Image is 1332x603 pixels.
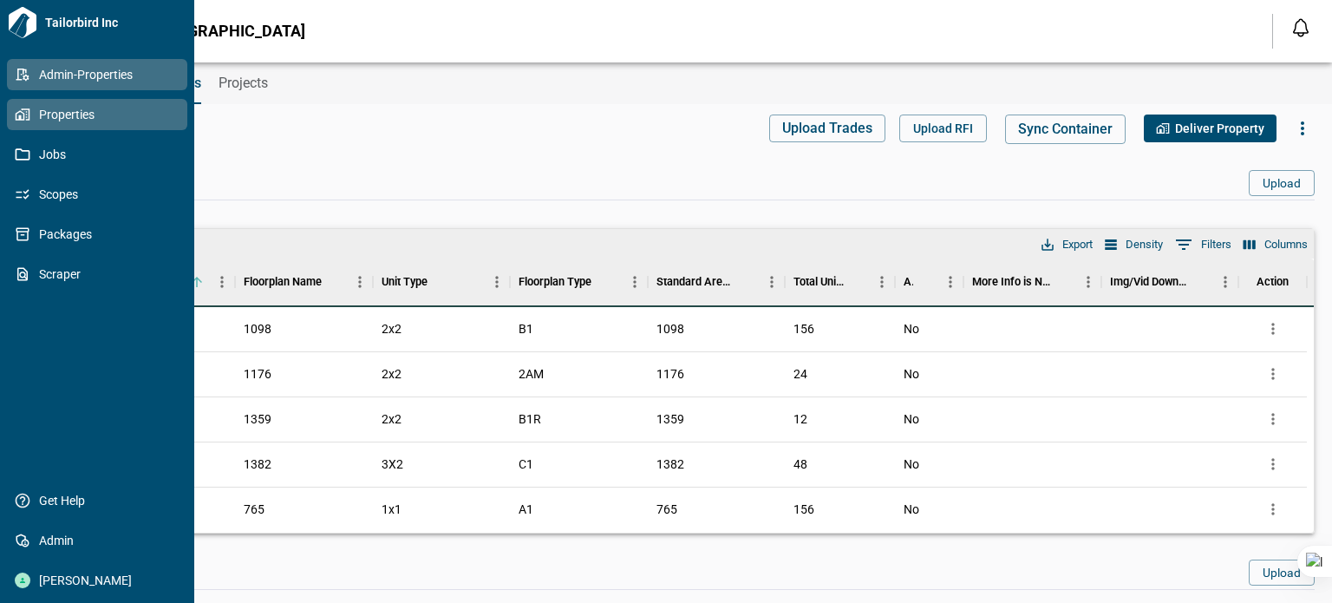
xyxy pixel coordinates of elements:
[1287,14,1315,42] button: Open notification feed
[7,99,187,130] a: Properties
[759,269,785,295] button: Menu
[1260,496,1286,522] button: more
[904,456,919,473] span: No
[382,365,402,383] span: 2x2
[1018,121,1113,138] span: Sync Container
[45,62,1332,104] div: base tabs
[1212,269,1238,295] button: Menu
[793,502,814,516] span: 156
[1249,560,1315,586] button: Upload
[322,270,346,294] button: Sort
[484,269,510,295] button: Menu
[1110,258,1188,306] div: Img/Vid Download
[30,532,171,549] span: Admin
[519,258,591,306] div: Floorplan Type
[913,120,973,137] span: Upload RFI
[913,270,937,294] button: Sort
[899,115,987,142] button: Upload RFI
[382,258,428,306] div: Unit Type
[30,186,171,203] span: Scopes
[519,365,544,383] span: 2AM
[510,258,647,306] div: Floorplan Type
[845,270,869,294] button: Sort
[1249,170,1315,196] button: Upload
[235,258,372,306] div: Floorplan Name
[519,320,533,338] span: B1
[785,258,895,306] div: Total Units (396)
[793,258,845,306] div: Total Units (396)
[30,265,171,283] span: Scraper
[1260,316,1286,342] button: more
[30,106,171,123] span: Properties
[244,410,271,428] span: 1359
[656,258,735,306] div: Standard Area (SQFT)
[382,501,402,518] span: 1x1
[428,270,452,294] button: Sort
[38,14,187,31] span: Tailorbird Inc
[7,259,187,290] a: Scraper
[244,501,264,518] span: 765
[656,501,677,518] span: 765
[1239,233,1312,256] button: Select columns
[1238,258,1307,306] div: Action
[1005,115,1126,144] button: Sync Container
[1051,270,1075,294] button: Sort
[904,501,919,518] span: No
[656,365,684,383] span: 1176
[1260,451,1286,477] button: more
[219,75,268,92] span: Projects
[1144,115,1276,142] button: Deliver Property
[30,66,171,83] span: Admin-Properties
[904,410,919,428] span: No
[591,270,616,294] button: Sort
[1260,406,1286,432] button: more
[793,322,814,336] span: 156
[30,572,171,589] span: [PERSON_NAME]
[782,120,872,137] span: Upload Trades
[656,410,684,428] span: 1359
[30,146,171,163] span: Jobs
[1188,270,1212,294] button: Sort
[869,269,895,295] button: Menu
[1171,231,1236,259] button: Show filters
[1260,361,1286,387] button: more
[656,320,684,338] span: 1098
[735,270,759,294] button: Sort
[382,320,402,338] span: 2x2
[895,258,963,306] div: Autodesk URL Added
[963,258,1100,306] div: More Info is Needed
[1175,120,1264,137] span: Deliver Property
[185,270,209,294] button: Sort
[1101,258,1238,306] div: Img/Vid Download
[30,226,171,243] span: Packages
[244,320,271,338] span: 1098
[7,139,187,170] a: Jobs
[648,258,785,306] div: Standard Area (SQFT)
[519,456,533,473] span: C1
[373,258,510,306] div: Unit Type
[904,258,913,306] div: Autodesk URL Added
[30,492,171,509] span: Get Help
[382,456,403,473] span: 3X2
[1257,258,1289,306] div: Action
[972,258,1050,306] div: More Info is Needed
[347,269,373,295] button: Menu
[7,59,187,90] a: Admin-Properties
[7,525,187,556] a: Admin
[7,179,187,210] a: Scopes
[793,367,807,381] span: 24
[656,456,684,473] span: 1382
[904,320,919,338] span: No
[519,410,541,428] span: B1R
[519,501,533,518] span: A1
[209,269,235,295] button: Menu
[622,269,648,295] button: Menu
[382,410,402,428] span: 2x2
[904,365,919,383] span: No
[1037,233,1097,256] button: Export
[769,115,885,142] button: Upload Trades
[63,258,235,306] div: Comercial Floorplan Name
[244,365,271,383] span: 1176
[937,269,963,295] button: Menu
[793,457,807,471] span: 48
